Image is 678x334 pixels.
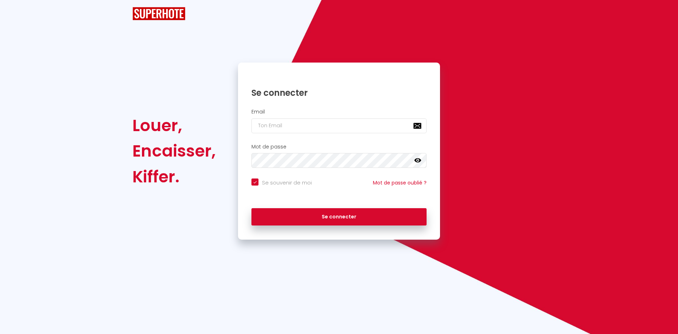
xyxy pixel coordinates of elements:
[373,179,427,186] a: Mot de passe oublié ?
[251,118,427,133] input: Ton Email
[251,208,427,226] button: Se connecter
[251,87,427,98] h1: Se connecter
[251,144,427,150] h2: Mot de passe
[251,109,427,115] h2: Email
[132,138,216,164] div: Encaisser,
[132,7,185,20] img: SuperHote logo
[132,113,216,138] div: Louer,
[132,164,216,189] div: Kiffer.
